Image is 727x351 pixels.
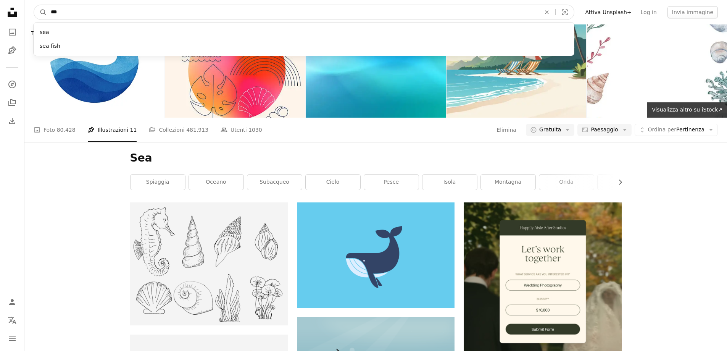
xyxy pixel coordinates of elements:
[613,175,622,190] button: scorri la lista a destra
[647,102,727,118] a: Visualizza altro su iStock↗
[149,118,208,142] a: Collezioni 481.913
[5,331,20,346] button: Menu
[5,5,20,21] a: Home — Unsplash
[598,175,652,190] a: foresta
[587,24,727,118] img: Cornice rettangolare ad acquerello con alghe e conchiglie su sfondo bianco. Bordo marino dipinto ...
[652,107,722,113] span: Visualizza altro su iStock ↗
[5,294,20,310] a: Accedi / Registrati
[577,124,631,136] button: Paesaggio
[539,126,561,134] span: Gratuita
[24,24,201,43] a: Trova immagini premium su iStock|20% di sconto su iStock↗
[5,313,20,328] button: Lingua
[556,5,574,19] button: Ricerca visiva
[297,202,455,307] img: Una balenottera azzurra con una coda bianca su sfondo blu
[636,6,661,18] a: Log in
[189,175,243,190] a: oceano
[31,30,194,36] span: 20% di sconto su iStock ↗
[422,175,477,190] a: isola
[538,5,555,19] button: Elimina
[591,126,618,134] span: Paesaggio
[481,175,535,190] a: montagna
[248,126,262,134] span: 1030
[526,124,575,136] button: Gratuita
[130,260,288,267] a: Vengono mostrati schizzi di varie creature marine e conchiglie.
[667,6,718,18] button: Invia immagine
[34,5,47,19] button: Cerca su Unsplash
[580,6,636,18] a: Attiva Unsplash+
[648,126,704,134] span: Pertinenza
[635,124,718,136] button: Ordina perPertinenza
[34,26,574,39] div: sea
[31,30,126,36] span: Trova immagini premium su iStock |
[57,126,76,134] span: 80.428
[131,175,185,190] a: spiaggia
[34,5,574,20] form: Trova visual in tutto il sito
[364,175,419,190] a: pesce
[130,202,288,325] img: Vengono mostrati schizzi di varie creature marine e conchiglie.
[5,43,20,58] a: Illustrazioni
[297,252,455,259] a: Una balenottera azzurra con una coda bianca su sfondo blu
[34,118,76,142] a: Foto 80.428
[221,118,262,142] a: Utenti 1030
[5,24,20,40] a: Foto
[5,77,20,92] a: Esplora
[165,24,305,118] img: Tropical beach party and summer vacation line art with color gradient
[34,39,574,53] div: sea fish
[447,24,587,118] img: Vacation
[306,175,360,190] a: cielo
[24,24,164,118] img: Simbolo delle onde blu dell'acquerello
[648,126,676,133] span: Ordina per
[539,175,594,190] a: onda
[496,124,517,136] button: Elimina
[5,113,20,129] a: Cronologia download
[5,95,20,110] a: Collezioni
[130,151,622,165] h1: Sea
[186,126,208,134] span: 481.913
[306,24,446,118] img: Sfondo astratto di forme sfocate blu turchese
[247,175,302,190] a: subacqueo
